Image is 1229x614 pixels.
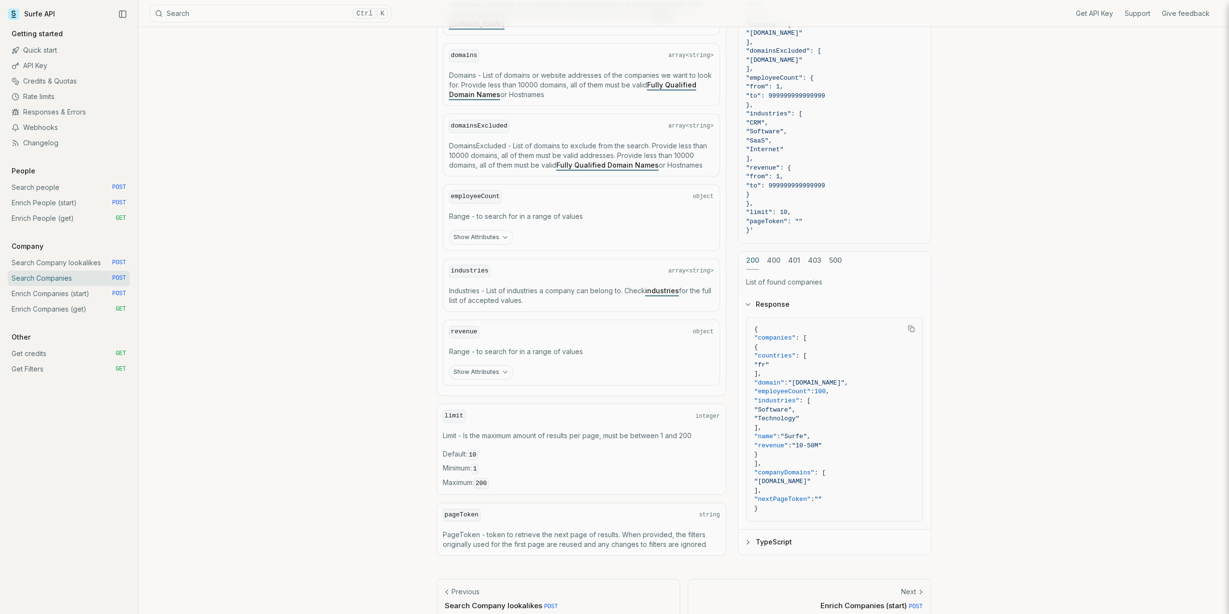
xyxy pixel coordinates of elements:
[1162,9,1210,18] a: Give feedback
[8,120,130,135] a: Webhooks
[112,184,126,191] span: POST
[668,267,714,275] span: array<string>
[746,137,773,144] span: "SaaS",
[746,277,923,287] p: List of found companies
[699,511,720,519] span: string
[112,274,126,282] span: POST
[754,478,811,485] span: "[DOMAIN_NAME]"
[792,442,822,449] span: "10-50M"
[449,71,714,100] p: Domains - List of domains or website addresses of the companies we want to look for. Provide less...
[754,487,762,494] span: ],
[792,406,796,414] span: ,
[8,346,130,361] a: Get credits GET
[814,469,825,476] span: : [
[811,496,815,503] span: :
[754,379,784,386] span: "domain"
[754,442,788,449] span: "revenue"
[795,353,806,360] span: : [
[696,600,923,611] p: Enrich Companies (start)
[795,334,806,342] span: : [
[8,104,130,120] a: Responses & Errors
[754,397,800,404] span: "industries"
[826,388,830,396] span: ,
[443,431,720,441] p: Limit - Is the maximum amount of results per page, must be between 1 and 200
[8,286,130,301] a: Enrich Companies (start) POST
[8,29,67,39] p: Getting started
[8,211,130,226] a: Enrich People (get) GET
[449,212,714,221] p: Range - to search for in a range of values
[746,39,754,46] span: ],
[8,301,130,317] a: Enrich Companies (get) GET
[754,361,769,369] span: "fr"
[754,451,758,458] span: }
[754,406,792,414] span: "Software"
[746,164,791,171] span: "revenue": {
[449,326,480,339] code: revenue
[738,317,931,529] div: Response
[746,57,803,64] span: "[DOMAIN_NAME]"
[544,603,558,610] span: POST
[692,193,713,200] span: object
[692,328,713,336] span: object
[443,478,720,488] span: Maximum :
[799,397,810,404] span: : [
[449,286,714,305] p: Industries - List of industries a company can belong to. Check for the full list of accepted values.
[668,122,714,130] span: array<string>
[467,449,479,460] code: 10
[449,190,502,203] code: employeeCount
[904,321,918,336] button: Copy Text
[780,433,807,441] span: "Surfe"
[746,209,791,216] span: "limit": 10,
[746,29,803,37] span: "[DOMAIN_NAME]"
[8,89,130,104] a: Rate limits
[754,353,796,360] span: "countries"
[754,343,758,351] span: {
[845,379,848,386] span: ,
[811,388,815,396] span: :
[449,230,513,244] button: Show Attributes
[746,66,754,73] span: ],
[746,119,769,127] span: "CRM",
[443,509,480,522] code: pageToken
[443,463,720,474] span: Minimum :
[8,271,130,286] a: Search Companies POST
[746,218,803,225] span: "pageToken": ""
[8,180,130,195] a: Search people POST
[445,600,672,611] p: Search Company lookalikes
[746,84,784,91] span: "from": 1,
[449,365,513,379] button: Show Attributes
[746,227,754,234] span: }'
[788,252,800,270] button: 401
[746,21,791,28] span: "domains": [
[645,286,679,295] a: industries
[784,379,788,386] span: :
[754,371,762,378] span: ],
[452,587,480,597] p: Previous
[8,58,130,73] a: API Key
[377,8,388,19] kbd: K
[754,460,762,467] span: ],
[807,433,811,441] span: ,
[788,442,792,449] span: :
[754,334,796,342] span: "companies"
[474,478,489,489] code: 200
[8,255,130,271] a: Search Company lookalikes POST
[443,530,720,549] p: PageToken - token to retrieve the next page of results. When provided, the filters originally use...
[449,49,480,62] code: domains
[8,242,47,251] p: Company
[115,305,126,313] span: GET
[754,469,815,476] span: "companyDomains"
[8,135,130,151] a: Changelog
[738,292,931,317] button: Response
[449,120,509,133] code: domainsExcluded
[115,214,126,222] span: GET
[668,52,714,59] span: array<string>
[754,388,811,396] span: "employeeCount"
[901,587,916,597] p: Next
[746,200,754,207] span: },
[746,74,814,82] span: "employeeCount": {
[112,259,126,267] span: POST
[556,161,659,169] a: Fully Qualified Domain Names
[746,101,754,109] span: },
[746,191,750,199] span: }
